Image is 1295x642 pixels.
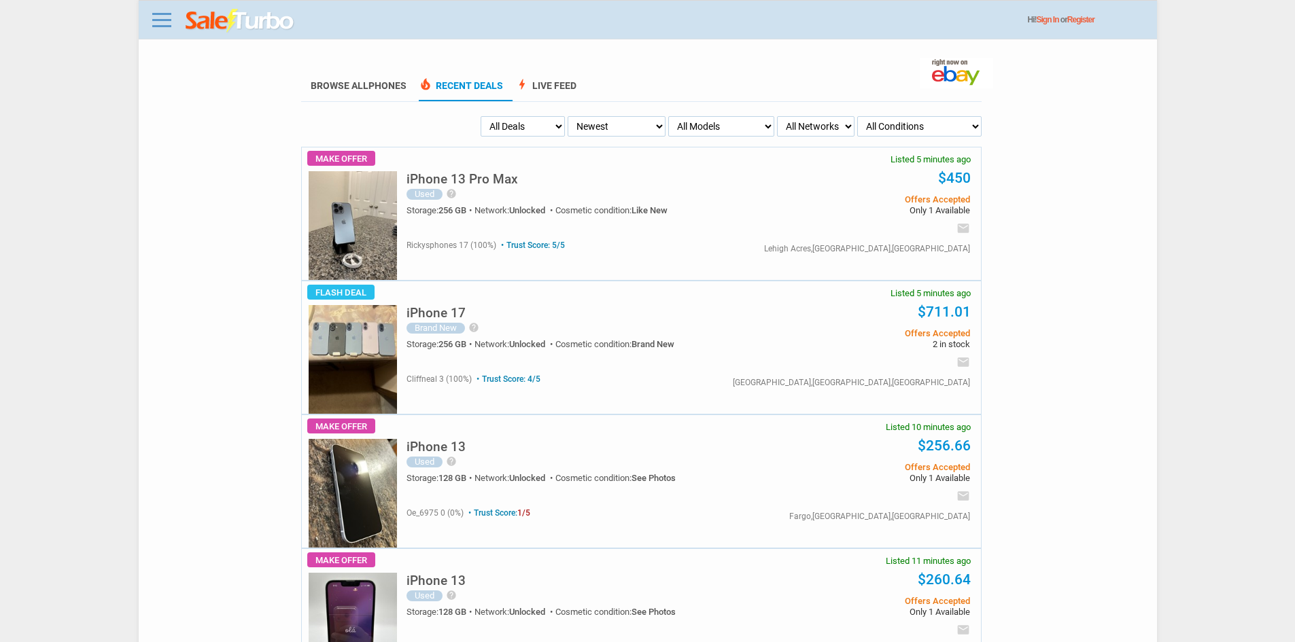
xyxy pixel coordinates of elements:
[891,289,971,298] span: Listed 5 minutes ago
[765,474,969,482] span: Only 1 Available
[466,508,530,518] span: Trust Score:
[407,340,474,349] div: Storage:
[311,80,407,91] a: Browse AllPhones
[309,439,397,548] img: s-l225.jpg
[509,205,545,215] span: Unlocked
[407,306,466,319] h5: iPhone 17
[407,440,466,453] h5: iPhone 13
[474,374,540,384] span: Trust Score: 4/5
[407,374,472,384] span: cliffneal 3 (100%)
[764,245,970,253] div: Lehigh Acres,[GEOGRAPHIC_DATA],[GEOGRAPHIC_DATA]
[307,552,375,567] span: Make Offer
[509,607,545,617] span: Unlocked
[765,329,969,338] span: Offers Accepted
[407,577,466,587] a: iPhone 13
[789,512,970,520] div: Fargo,[GEOGRAPHIC_DATA],[GEOGRAPHIC_DATA]
[407,574,466,587] h5: iPhone 13
[309,305,397,414] img: s-l225.jpg
[407,474,474,482] div: Storage:
[765,596,969,605] span: Offers Accepted
[307,285,375,300] span: Flash Deal
[938,170,971,186] a: $450
[509,473,545,483] span: Unlocked
[1028,15,1037,24] span: Hi!
[474,474,555,482] div: Network:
[956,623,970,637] i: email
[438,205,466,215] span: 256 GB
[765,195,969,204] span: Offers Accepted
[407,175,518,185] a: iPhone 13 Pro Max
[632,205,668,215] span: Like New
[407,508,464,518] span: oe_6975 0 (0%)
[515,77,529,91] span: bolt
[918,438,971,454] a: $256.66
[765,206,969,215] span: Only 1 Available
[1067,15,1094,24] a: Register
[498,240,565,250] span: Trust Score: 5/5
[632,339,674,349] span: Brand New
[438,473,466,483] span: 128 GB
[419,80,503,101] a: local_fire_departmentRecent Deals
[407,173,518,185] h5: iPhone 13 Pro Max
[407,323,465,334] div: Brand New
[407,240,496,250] span: rickysphones 17 (100%)
[438,607,466,617] span: 128 GB
[407,607,474,616] div: Storage:
[368,80,407,91] span: Phones
[956,489,970,503] i: email
[555,607,676,616] div: Cosmetic condition:
[446,590,457,601] i: help
[891,155,971,164] span: Listed 5 minutes ago
[733,378,970,387] div: [GEOGRAPHIC_DATA],[GEOGRAPHIC_DATA],[GEOGRAPHIC_DATA]
[632,607,676,617] span: See Photos
[509,339,545,349] span: Unlocked
[918,304,971,320] a: $711.01
[468,322,479,333] i: help
[956,221,970,235] i: email
[407,206,474,215] div: Storage:
[474,206,555,215] div: Network:
[309,171,397,280] img: s-l225.jpg
[765,340,969,349] span: 2 in stock
[407,443,466,453] a: iPhone 13
[886,423,971,431] span: Listed 10 minutes ago
[765,463,969,471] span: Offers Accepted
[765,607,969,616] span: Only 1 Available
[632,473,676,483] span: See Photos
[438,339,466,349] span: 256 GB
[474,607,555,616] div: Network:
[407,590,443,601] div: Used
[186,9,295,33] img: saleturbo.com - Online Deals and Discount Coupons
[446,188,457,199] i: help
[419,77,432,91] span: local_fire_department
[555,474,676,482] div: Cosmetic condition:
[555,206,668,215] div: Cosmetic condition:
[474,340,555,349] div: Network:
[918,571,971,588] a: $260.64
[407,457,443,467] div: Used
[1037,15,1059,24] a: Sign In
[407,189,443,200] div: Used
[555,340,674,349] div: Cosmetic condition:
[517,508,530,518] span: 1/5
[515,80,576,101] a: boltLive Feed
[307,151,375,166] span: Make Offer
[1060,15,1094,24] span: or
[956,355,970,369] i: email
[307,418,375,433] span: Make Offer
[446,456,457,467] i: help
[886,556,971,565] span: Listed 11 minutes ago
[407,309,466,319] a: iPhone 17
